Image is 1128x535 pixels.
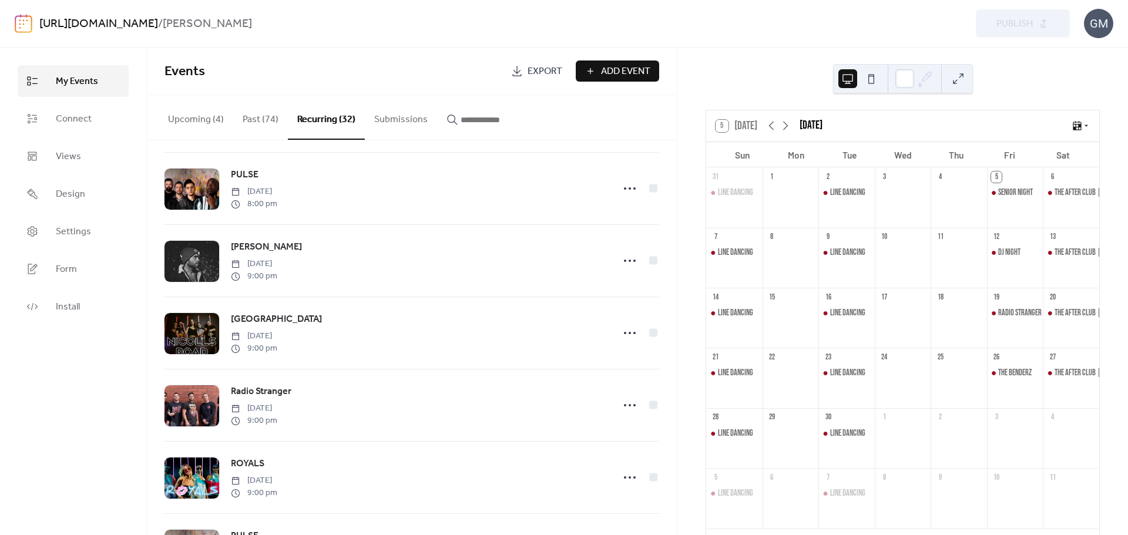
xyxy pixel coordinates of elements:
[710,412,721,423] div: 28
[1048,352,1058,363] div: 27
[830,487,865,499] div: Line Dancing
[39,13,158,35] a: [URL][DOMAIN_NAME]
[998,307,1042,319] div: Radio Stranger
[710,472,721,483] div: 5
[18,65,129,97] a: My Events
[991,292,1002,302] div: 19
[1043,307,1099,319] div: THE AFTER CLUB | Radio Stranger
[800,117,822,134] div: [DATE]
[233,95,288,139] button: Past (74)
[879,412,889,423] div: 1
[879,352,889,363] div: 24
[935,412,945,423] div: 2
[231,487,277,499] span: 9:00 pm
[1043,187,1099,198] div: THE AFTER CLUB | Country EDM Party
[601,65,650,79] span: Add Event
[231,330,277,342] span: [DATE]
[991,232,1002,243] div: 12
[983,142,1036,167] div: Fri
[18,291,129,322] a: Install
[710,292,721,302] div: 14
[987,187,1043,198] div: SENIOR NIGHT
[879,292,889,302] div: 17
[231,415,277,427] span: 9:00 pm
[576,60,659,82] button: Add Event
[231,384,291,399] a: Radio Stranger
[822,292,833,302] div: 16
[1048,472,1058,483] div: 11
[1048,171,1058,182] div: 6
[987,307,1043,319] div: Radio Stranger
[502,60,571,82] a: Export
[818,428,875,439] div: Line Dancing
[818,367,875,379] div: Line Dancing
[158,13,163,35] b: /
[1048,292,1058,302] div: 20
[18,253,129,285] a: Form
[231,198,277,210] span: 8:00 pm
[998,367,1032,379] div: The Benderz
[767,292,777,302] div: 15
[231,240,302,255] a: [PERSON_NAME]
[830,307,865,319] div: Line Dancing
[767,352,777,363] div: 22
[231,342,277,355] span: 9:00 pm
[987,247,1043,258] div: DJ NIGHT
[718,307,753,319] div: Line Dancing
[935,292,945,302] div: 18
[18,216,129,247] a: Settings
[767,232,777,243] div: 8
[718,187,753,198] div: Line Dancing
[163,13,252,35] b: [PERSON_NAME]
[991,352,1002,363] div: 26
[1043,367,1099,379] div: THE AFTER CLUB | Miami Trip Giveaway + The Benderz
[56,225,91,239] span: Settings
[288,95,365,140] button: Recurring (32)
[716,142,769,167] div: Sun
[56,263,77,277] span: Form
[822,142,876,167] div: Tue
[231,186,277,198] span: [DATE]
[818,187,875,198] div: Line Dancing
[718,247,753,258] div: Line Dancing
[1043,247,1099,258] div: THE AFTER CLUB | Country EDM Party
[822,171,833,182] div: 2
[18,140,129,172] a: Views
[822,472,833,483] div: 7
[998,187,1033,198] div: SENIOR NIGHT
[56,187,85,201] span: Design
[830,247,865,258] div: Line Dancing
[15,14,32,33] img: logo
[706,487,763,499] div: Line Dancing
[706,367,763,379] div: Line Dancing
[830,428,865,439] div: Line Dancing
[710,352,721,363] div: 21
[706,428,763,439] div: Line Dancing
[929,142,983,167] div: Thu
[822,352,833,363] div: 23
[991,472,1002,483] div: 10
[710,232,721,243] div: 7
[935,171,945,182] div: 4
[1048,232,1058,243] div: 13
[818,487,875,499] div: Line Dancing
[231,240,302,254] span: [PERSON_NAME]
[56,75,98,89] span: My Events
[710,171,721,182] div: 31
[706,187,763,198] div: Line Dancing
[164,59,205,85] span: Events
[231,167,258,183] a: PULSE
[18,178,129,210] a: Design
[18,103,129,134] a: Connect
[706,307,763,319] div: Line Dancing
[1048,412,1058,423] div: 4
[159,95,233,139] button: Upcoming (4)
[231,312,322,327] a: [GEOGRAPHIC_DATA]
[718,487,753,499] div: Line Dancing
[767,412,777,423] div: 29
[998,247,1020,258] div: DJ NIGHT
[876,142,929,167] div: Wed
[231,168,258,182] span: PULSE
